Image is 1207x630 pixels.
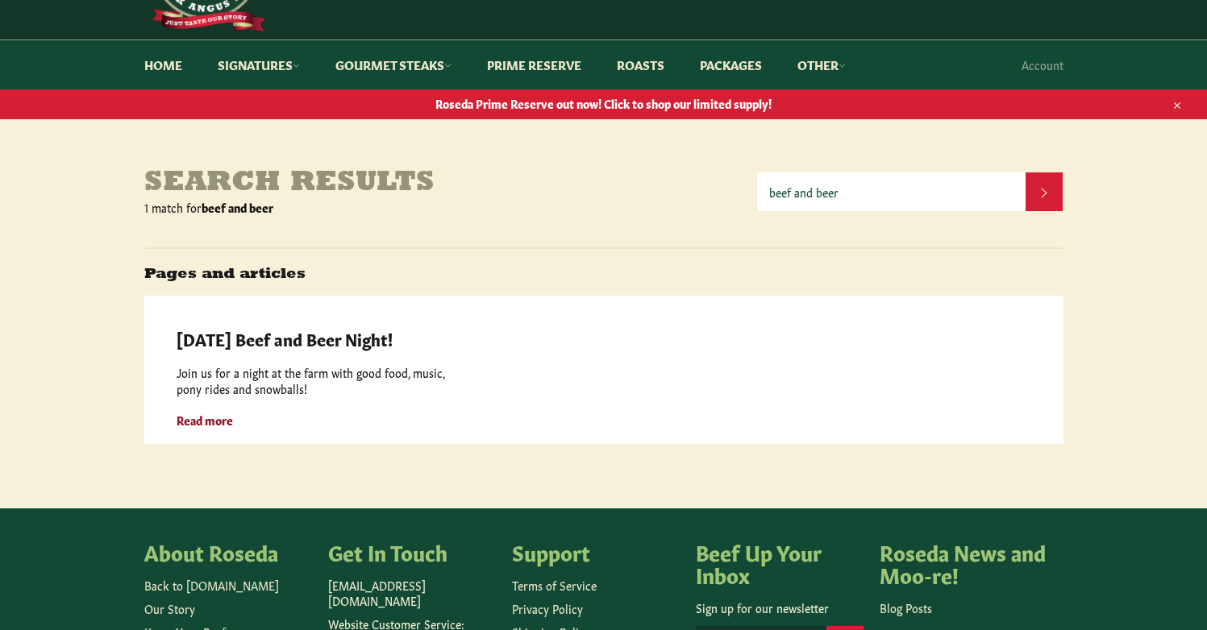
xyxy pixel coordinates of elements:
[128,40,198,89] a: Home
[684,40,778,89] a: Packages
[512,577,597,593] a: Terms of Service
[144,265,1063,285] h4: Pages and articles
[202,40,316,89] a: Signatures
[144,168,757,200] h1: Search results
[202,199,273,215] strong: beef and beer
[601,40,680,89] a: Roasts
[471,40,597,89] a: Prime Reserve
[144,200,757,215] p: 1 match for
[1013,41,1072,89] a: Account
[177,412,233,428] a: Read more
[757,172,1026,211] input: Search
[328,578,496,609] p: [EMAIL_ADDRESS][DOMAIN_NAME]
[144,600,195,616] a: Our Story
[328,541,496,563] h4: Get In Touch
[781,40,862,89] a: Other
[512,600,583,616] a: Privacy Policy
[144,577,279,593] a: Back to [DOMAIN_NAME]
[177,327,393,350] a: [DATE] Beef and Beer Night!
[512,541,680,563] h4: Support
[880,541,1047,585] h4: Roseda News and Moo-re!
[319,40,468,89] a: Gourmet Steaks
[144,541,312,563] h4: About Roseda
[696,600,864,615] p: Sign up for our newsletter
[880,599,932,615] a: Blog Posts
[177,365,451,396] div: Join us for a night at the farm with good food, music, pony rides and snowballs!
[696,541,864,585] h4: Beef Up Your Inbox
